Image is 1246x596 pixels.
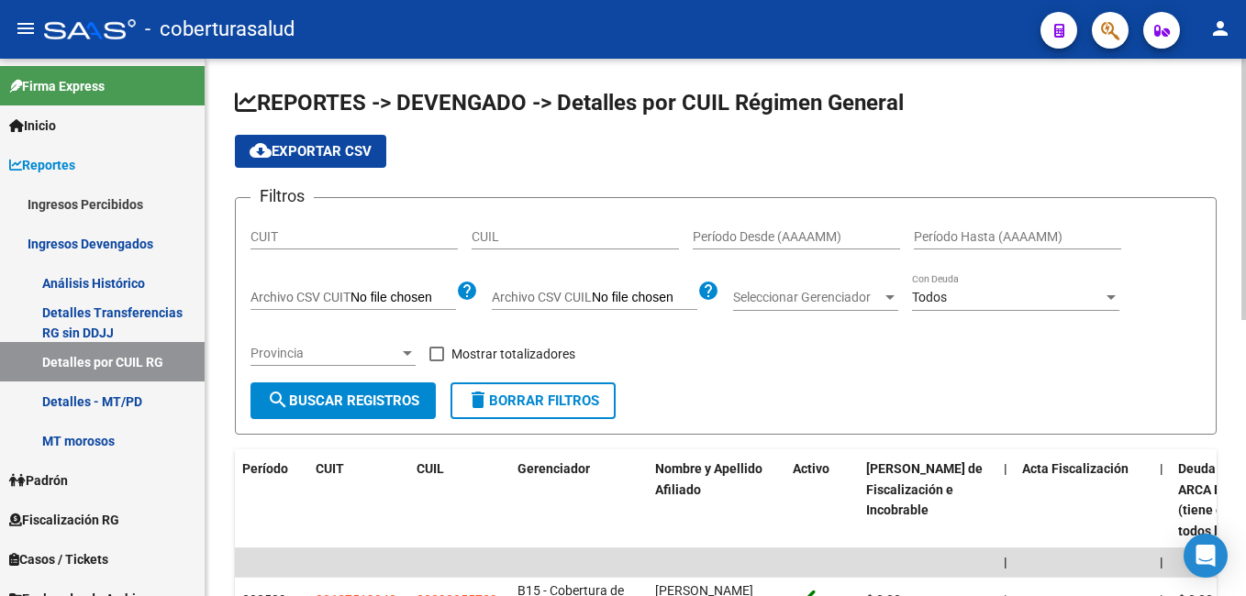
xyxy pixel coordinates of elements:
mat-icon: delete [467,389,489,411]
span: [PERSON_NAME] de Fiscalización e Incobrable [866,461,983,518]
datatable-header-cell: Nombre y Apellido Afiliado [648,449,785,551]
span: Casos / Tickets [9,549,108,569]
span: Padrón [9,470,68,491]
span: CUIT [316,461,344,476]
h3: Filtros [250,183,314,209]
mat-icon: search [267,389,289,411]
button: Exportar CSV [235,135,386,168]
mat-icon: person [1209,17,1231,39]
datatable-header-cell: Activo [785,449,859,551]
input: Archivo CSV CUIT [350,290,456,306]
span: | [1160,555,1163,569]
span: CUIL [417,461,444,476]
mat-icon: help [697,280,719,302]
span: - coberturasalud [145,9,295,50]
span: Fiscalización RG [9,510,119,530]
span: Activo [793,461,829,476]
span: Borrar Filtros [467,392,599,409]
datatable-header-cell: Período [235,449,308,551]
span: Acta Fiscalización [1022,461,1129,476]
span: Inicio [9,116,56,136]
div: Open Intercom Messenger [1184,534,1228,578]
span: REPORTES -> DEVENGADO -> Detalles por CUIL Régimen General [235,90,904,116]
mat-icon: cloud_download [250,139,272,161]
span: Archivo CSV CUIT [250,290,350,304]
span: | [1004,461,1007,476]
span: Nombre y Apellido Afiliado [655,461,762,497]
span: Gerenciador [517,461,590,476]
button: Buscar Registros [250,382,436,419]
datatable-header-cell: Gerenciador [510,449,648,551]
datatable-header-cell: | [996,449,1015,551]
span: Período [242,461,288,476]
span: Exportar CSV [250,143,372,160]
input: Archivo CSV CUIL [592,290,697,306]
span: Archivo CSV CUIL [492,290,592,304]
span: Reportes [9,155,75,175]
datatable-header-cell: CUIL [409,449,510,551]
mat-icon: help [456,280,478,302]
datatable-header-cell: Deuda Bruta Neto de Fiscalización e Incobrable [859,449,996,551]
span: Seleccionar Gerenciador [733,290,882,305]
span: Provincia [250,346,399,361]
span: Mostrar totalizadores [451,343,575,365]
span: Buscar Registros [267,392,419,409]
mat-icon: menu [15,17,37,39]
button: Borrar Filtros [451,382,616,419]
span: | [1004,555,1007,569]
datatable-header-cell: CUIT [308,449,409,551]
datatable-header-cell: | [1152,449,1171,551]
span: Todos [912,290,947,304]
datatable-header-cell: Acta Fiscalización [1015,449,1152,551]
span: | [1160,461,1163,476]
span: Firma Express [9,76,105,96]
